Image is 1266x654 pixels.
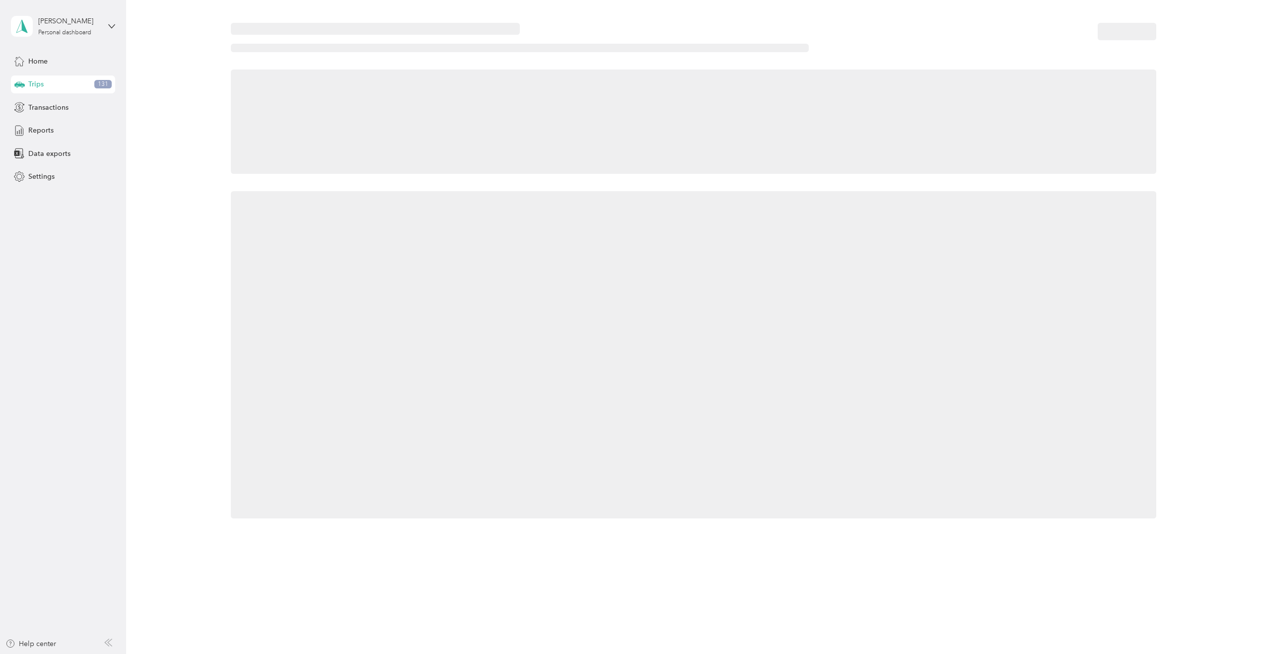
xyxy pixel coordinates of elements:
[28,171,55,182] span: Settings
[94,80,112,89] span: 131
[5,639,56,649] button: Help center
[38,30,91,36] div: Personal dashboard
[28,56,48,67] span: Home
[28,125,54,136] span: Reports
[1210,598,1266,654] iframe: Everlance-gr Chat Button Frame
[28,148,70,159] span: Data exports
[28,79,44,89] span: Trips
[28,102,69,113] span: Transactions
[38,16,100,26] div: [PERSON_NAME]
